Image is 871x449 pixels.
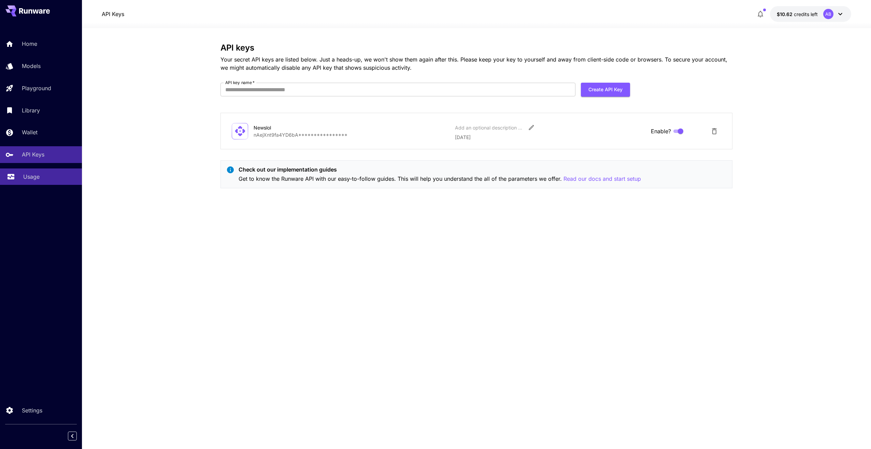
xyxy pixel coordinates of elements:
span: Enable? [651,127,671,135]
nav: breadcrumb [102,10,124,18]
span: credits left [794,11,818,17]
div: $10.61806 [777,11,818,18]
label: API key name [225,80,255,85]
a: API Keys [102,10,124,18]
p: [DATE] [455,134,645,141]
button: $10.61806AB [770,6,851,22]
h3: API keys [220,43,732,53]
p: Your secret API keys are listed below. Just a heads-up, we won't show them again after this. Plea... [220,55,732,72]
button: Collapse sidebar [68,432,77,440]
div: Collapse sidebar [73,430,82,442]
div: AB [823,9,833,19]
p: API Keys [22,150,44,159]
p: Playground [22,84,51,92]
p: Wallet [22,128,38,136]
p: Models [22,62,41,70]
button: Read our docs and start setup [563,175,641,183]
button: Delete API Key [708,124,721,138]
p: Check out our implementation guides [239,165,641,174]
div: Newslol [254,124,322,131]
div: Add an optional description or comment [455,124,523,131]
p: Usage [23,173,40,181]
p: Settings [22,406,42,414]
p: Home [22,40,37,48]
span: $10.62 [777,11,794,17]
button: Edit [525,121,538,134]
p: Get to know the Runware API with our easy-to-follow guides. This will help you understand the all... [239,175,641,183]
button: Create API Key [581,83,630,97]
p: Library [22,106,40,114]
